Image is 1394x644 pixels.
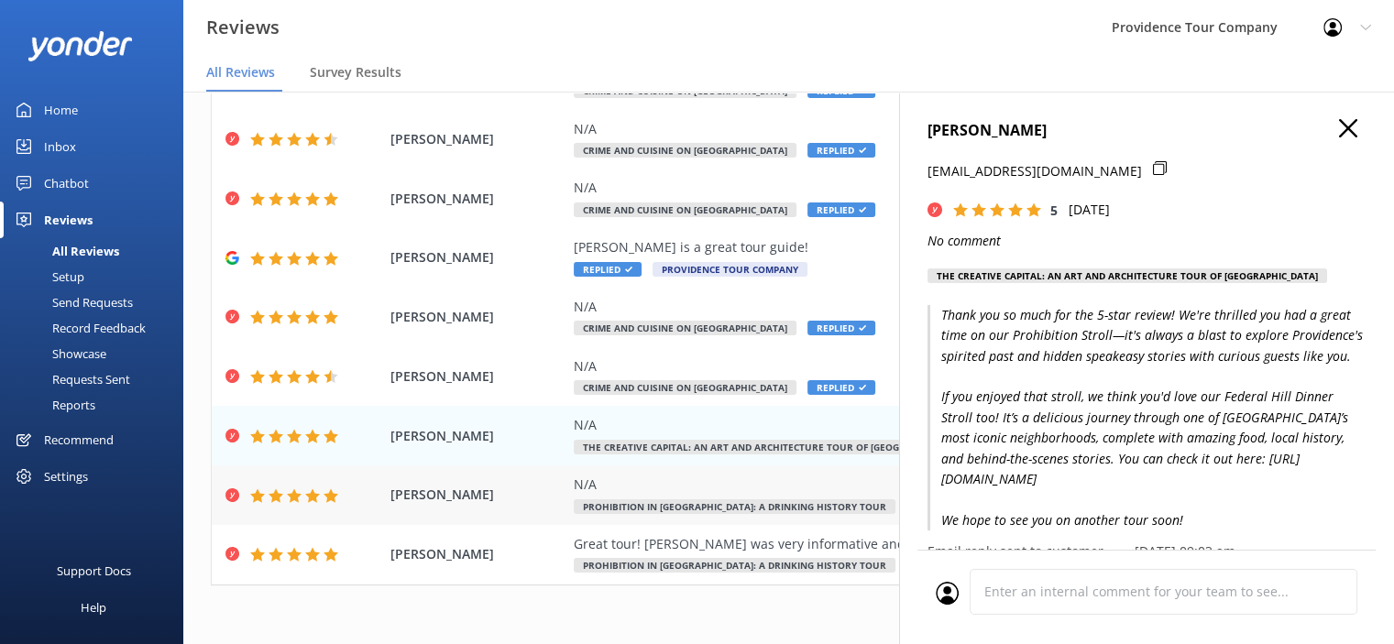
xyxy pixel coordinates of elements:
div: N/A [574,475,1242,495]
span: Survey Results [310,63,401,82]
span: Prohibition in [GEOGRAPHIC_DATA]: A Drinking History Tour [574,558,895,573]
span: [PERSON_NAME] [390,189,565,209]
span: 5 [1050,202,1058,219]
div: Requests Sent [11,366,130,392]
div: Recommend [44,421,114,458]
span: [PERSON_NAME] [390,366,565,387]
span: [PERSON_NAME] [390,544,565,564]
span: [PERSON_NAME] [390,307,565,327]
img: yonder-white-logo.png [27,31,133,61]
a: All Reviews [11,238,183,264]
p: Email reply sent to customer [928,541,1103,562]
a: Reports [11,392,183,418]
span: The Creative Capital: An Art and Architecture Tour of [GEOGRAPHIC_DATA] [574,440,973,454]
div: Send Requests [11,289,133,315]
a: Requests Sent [11,366,183,392]
div: N/A [574,356,1242,377]
span: [PERSON_NAME] [390,426,565,446]
span: All Reviews [206,63,275,82]
div: Chatbot [44,165,89,202]
span: Replied [574,262,642,277]
h3: Reviews [206,13,280,42]
span: [PERSON_NAME] [390,129,565,149]
p: [DATE] 09:03 am [1135,541,1235,562]
img: user_profile.svg [936,582,959,605]
p: [DATE] [1069,200,1110,220]
span: Prohibition in [GEOGRAPHIC_DATA]: A Drinking History Tour [574,499,895,514]
span: Replied [807,321,875,335]
a: Showcase [11,341,183,366]
span: [PERSON_NAME] [390,247,565,267]
div: Inbox [44,128,76,165]
span: Crime and Cuisine on [GEOGRAPHIC_DATA] [574,202,796,217]
a: Send Requests [11,289,183,315]
div: The Creative Capital: An Art and Architecture Tour of [GEOGRAPHIC_DATA] [928,268,1327,283]
div: Record Feedback [11,315,146,341]
i: No comment [928,232,1001,249]
span: Crime and Cuisine on [GEOGRAPHIC_DATA] [574,143,796,158]
button: Close [1339,119,1357,139]
div: Showcase [11,341,106,366]
div: Settings [44,458,88,495]
h4: [PERSON_NAME] [928,119,1367,143]
div: Support Docs [57,552,131,589]
div: Reports [11,392,95,418]
a: Record Feedback [11,315,183,341]
span: Crime and Cuisine on [GEOGRAPHIC_DATA] [574,380,796,395]
div: N/A [574,119,1242,139]
p: [EMAIL_ADDRESS][DOMAIN_NAME] [928,161,1142,181]
div: All Reviews [11,238,119,264]
p: Thank you so much for the 5-star review! We're thrilled you had a great time on our Prohibition S... [928,305,1367,530]
div: Setup [11,264,84,289]
span: Providence Tour Company [653,262,807,277]
span: Replied [807,202,875,217]
a: Setup [11,264,183,289]
div: N/A [574,297,1242,317]
span: Replied [807,380,875,395]
div: Home [44,92,78,128]
span: [PERSON_NAME] [390,485,565,505]
div: N/A [574,178,1242,198]
span: Replied [807,143,875,158]
div: Reviews [44,202,93,238]
div: [PERSON_NAME] is a great tour guide! [574,237,1242,257]
div: Great tour! [PERSON_NAME] was very informative and so friendly 😊 [574,534,1242,554]
div: Help [81,589,106,626]
span: Crime and Cuisine on [GEOGRAPHIC_DATA] [574,321,796,335]
div: N/A [574,415,1242,435]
